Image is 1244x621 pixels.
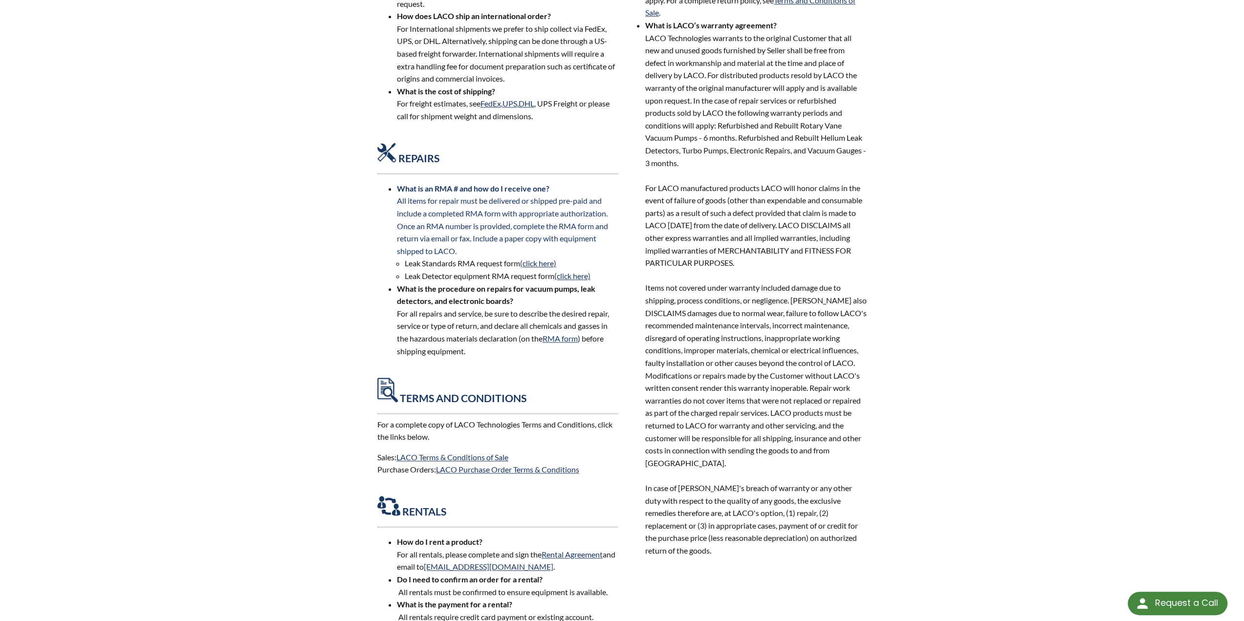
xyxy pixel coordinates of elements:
img: Asset_6123.png [377,143,396,162]
a: (click here) [554,271,590,280]
a: TERMS AND CONDITIONS [400,392,526,405]
a: UPS [502,99,517,108]
a: LACO Terms & Conditions of Sale [396,452,508,462]
strong: What is an RMA # and how do I receive one? [397,184,549,193]
strong: How do I rent a product? [397,537,482,546]
strong: How does LACO ship an international order? [397,11,551,21]
li: For freight estimates, see , , , UPS Freight or please call for shipment weight and dimensions. [397,85,618,135]
img: round button [1135,596,1150,611]
img: Asset_4123.png [377,496,400,515]
li: All rentals must be confirmed to ensure equipment is available. [397,573,618,598]
li: For all repairs and service, be sure to describe the desired repair, service or type of return, a... [397,282,618,370]
li: Leak Detector equipment RMA request form [405,270,618,282]
li: Leak Standards RMA request form [405,257,618,270]
a: [EMAIL_ADDRESS][DOMAIN_NAME] [424,562,553,571]
li: For all rentals, please complete and sign the and email to . [397,535,618,573]
p: Sales: Purchase Orders: [377,451,618,489]
a: All items for repair must be delivered or shipped pre-paid and include a completed RMA form with ... [397,184,608,256]
strong: What is the procedure on repairs for vacuum pumps, leak detectors, and electronic boards? [397,284,595,306]
strong: Do I need to confirm an order for a rental? [397,575,543,597]
a: LACO Purchase Order Terms & Conditions [436,465,579,474]
a: DHL [519,99,534,108]
li: LACO Technologies warrants to the original Customer that all new and unused goods furnished by Se... [645,19,867,557]
p: For a complete copy of LACO Technologies Terms and Conditions, click the links below. [377,418,618,443]
div: Request a Call [1128,592,1227,615]
img: Asset_7123.png [377,378,398,402]
div: Request a Call [1155,592,1218,614]
a: Rental Agreement [542,550,603,559]
strong: RENTALS [402,505,446,518]
strong: What is LACO’s warranty agreement? [645,21,777,30]
li: For International shipments we prefer to ship collect via FedEx, UPS, or DHL. Alternatively, ship... [397,10,618,85]
a: REPAIRS [398,152,439,165]
a: FedEx [480,99,501,108]
a: (click here) [520,258,556,268]
a: RMA form [543,334,578,343]
strong: What is the cost of shipping? [397,86,495,96]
